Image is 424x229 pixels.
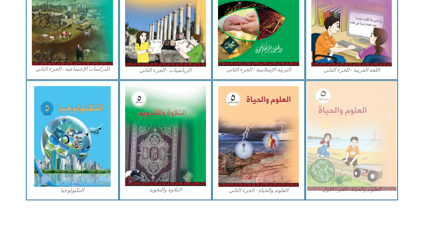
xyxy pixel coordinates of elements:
[311,66,392,74] figcaption: اللغة العربية - الجزء الثاني
[125,67,206,74] figcaption: الرياضيات - الجزء الثاني
[125,186,206,193] figcaption: التلاوة والتجويد
[218,66,299,73] figcaption: التربية الإسلامية - الجزء الثاني
[218,187,299,194] figcaption: العلوم والحياة - الجزء الثاني
[32,187,113,194] figcaption: التكنولوجيا
[32,65,113,73] figcaption: الدراسات الإجتماعية - الجزء الثاني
